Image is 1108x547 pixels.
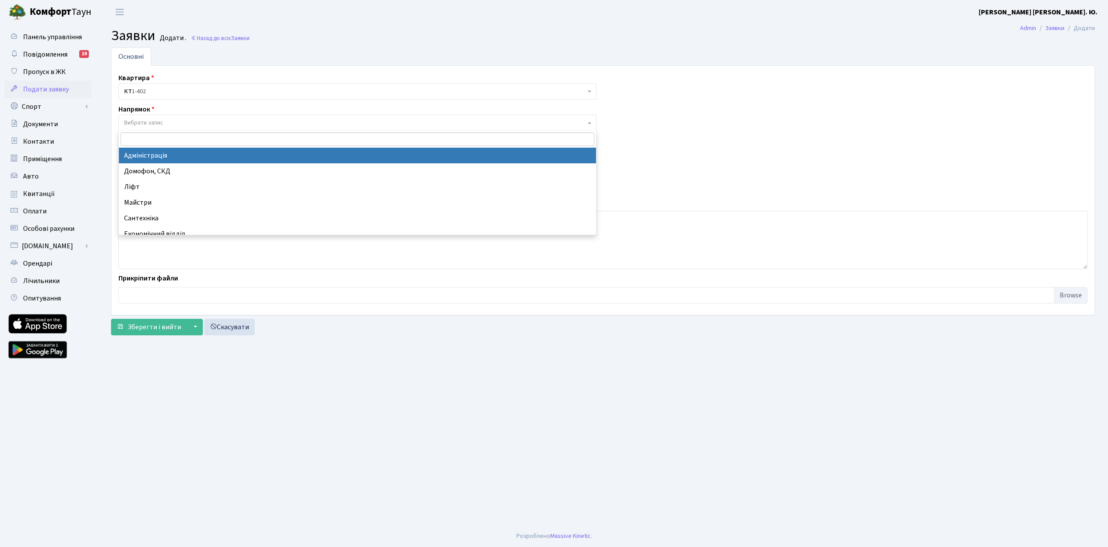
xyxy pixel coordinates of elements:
[119,210,596,226] li: Сантехніка
[4,115,91,133] a: Документи
[1020,24,1036,33] a: Admin
[4,290,91,307] a: Опитування
[4,133,91,150] a: Контакти
[4,63,91,81] a: Пропуск в ЖК
[23,276,60,286] span: Лічильники
[23,294,61,303] span: Опитування
[550,531,591,540] a: Massive Kinetic
[119,226,596,242] li: Економічний відділ
[4,272,91,290] a: Лічильники
[111,47,151,66] a: Основні
[23,172,39,181] span: Авто
[9,3,26,21] img: logo.png
[111,26,155,46] span: Заявки
[124,87,586,96] span: <b>КТ</b>&nbsp;&nbsp;&nbsp;&nbsp;1-402
[516,531,592,541] div: Розроблено .
[119,148,596,163] li: Адміністрація
[124,118,163,127] span: Вибрати запис
[119,163,596,179] li: Домофон, СКД
[124,87,132,96] b: КТ
[204,319,255,335] a: Скасувати
[119,179,596,195] li: Ліфт
[30,5,71,19] b: Комфорт
[979,7,1098,17] a: [PERSON_NAME] [PERSON_NAME]. Ю.
[23,137,54,146] span: Контакти
[4,81,91,98] a: Подати заявку
[4,185,91,203] a: Квитанції
[119,195,596,210] li: Майстри
[23,50,67,59] span: Повідомлення
[118,104,155,115] label: Напрямок
[118,273,178,284] label: Прикріпити файли
[23,224,74,233] span: Особові рахунки
[4,98,91,115] a: Спорт
[23,259,52,268] span: Орендарі
[4,150,91,168] a: Приміщення
[158,34,186,42] small: Додати .
[79,50,89,58] div: 19
[23,67,66,77] span: Пропуск в ЖК
[128,322,181,332] span: Зберегти і вийти
[23,189,55,199] span: Квитанції
[1007,19,1108,37] nav: breadcrumb
[30,5,91,20] span: Таун
[1045,24,1064,33] a: Заявки
[118,73,154,83] label: Квартира
[4,255,91,272] a: Орендарі
[191,34,249,42] a: Назад до всіхЗаявки
[4,46,91,63] a: Повідомлення19
[23,119,58,129] span: Документи
[4,220,91,237] a: Особові рахунки
[23,32,82,42] span: Панель управління
[4,237,91,255] a: [DOMAIN_NAME]
[23,206,47,216] span: Оплати
[4,168,91,185] a: Авто
[111,319,187,335] button: Зберегти і вийти
[118,83,596,100] span: <b>КТ</b>&nbsp;&nbsp;&nbsp;&nbsp;1-402
[231,34,249,42] span: Заявки
[109,5,131,19] button: Переключити навігацію
[1064,24,1095,33] li: Додати
[4,28,91,46] a: Панель управління
[23,84,69,94] span: Подати заявку
[23,154,62,164] span: Приміщення
[4,203,91,220] a: Оплати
